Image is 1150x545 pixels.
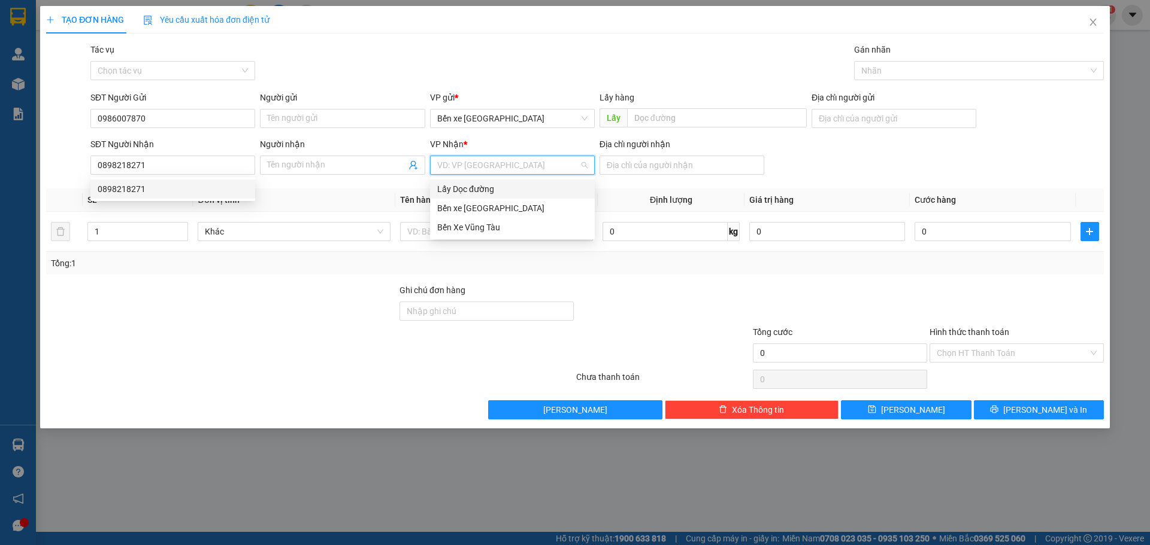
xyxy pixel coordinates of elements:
[408,160,418,170] span: user-add
[1003,403,1087,416] span: [PERSON_NAME] và In
[430,179,595,199] div: Lấy Dọc đường
[650,195,692,205] span: Định lượng
[600,108,627,127] span: Lấy
[749,195,794,205] span: Giá trị hàng
[430,139,464,149] span: VP Nhận
[90,45,114,54] label: Tác vụ
[51,222,70,241] button: delete
[930,327,1009,337] label: Hình thức thanh toán
[90,179,255,199] div: 0898218271
[1088,17,1098,27] span: close
[400,302,574,321] input: Ghi chú đơn hàng
[143,15,270,25] span: Yêu cầu xuất hóa đơn điện tử
[881,403,945,416] span: [PERSON_NAME]
[143,16,153,25] img: icon
[430,218,595,237] div: Bến Xe Vũng Tàu
[719,405,727,415] span: delete
[627,108,807,127] input: Dọc đường
[974,400,1104,419] button: printer[PERSON_NAME] và In
[90,91,255,104] div: SĐT Người Gửi
[437,182,588,196] div: Lấy Dọc đường
[915,195,956,205] span: Cước hàng
[1076,6,1110,39] button: Close
[400,222,593,241] input: VD: Bàn, Ghế
[1081,222,1099,241] button: plus
[98,182,248,196] div: 0898218271
[430,91,595,104] div: VP gửi
[665,400,839,419] button: deleteXóa Thông tin
[728,222,740,241] span: kg
[854,45,891,54] label: Gán nhãn
[1081,227,1098,236] span: plus
[600,138,764,151] div: Địa chỉ người nhận
[543,403,607,416] span: [PERSON_NAME]
[488,400,662,419] button: [PERSON_NAME]
[753,327,792,337] span: Tổng cước
[868,405,876,415] span: save
[46,15,124,25] span: TẠO ĐƠN HÀNG
[51,257,444,270] div: Tổng: 1
[430,199,595,218] div: Bến xe Quảng Ngãi
[437,109,588,127] span: Bến xe Quảng Ngãi
[575,370,752,391] div: Chưa thanh toán
[600,156,764,175] input: Địa chỉ của người nhận
[90,138,255,151] div: SĐT Người Nhận
[400,285,465,295] label: Ghi chú đơn hàng
[260,138,425,151] div: Người nhận
[260,91,425,104] div: Người gửi
[812,109,976,128] input: Địa chỉ của người gửi
[732,403,784,416] span: Xóa Thông tin
[812,91,976,104] div: Địa chỉ người gửi
[87,195,97,205] span: SL
[205,223,383,240] span: Khác
[437,202,588,215] div: Bến xe [GEOGRAPHIC_DATA]
[437,221,588,234] div: Bến Xe Vũng Tàu
[990,405,998,415] span: printer
[400,195,435,205] span: Tên hàng
[841,400,971,419] button: save[PERSON_NAME]
[749,222,905,241] input: 0
[46,16,55,24] span: plus
[600,93,634,102] span: Lấy hàng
